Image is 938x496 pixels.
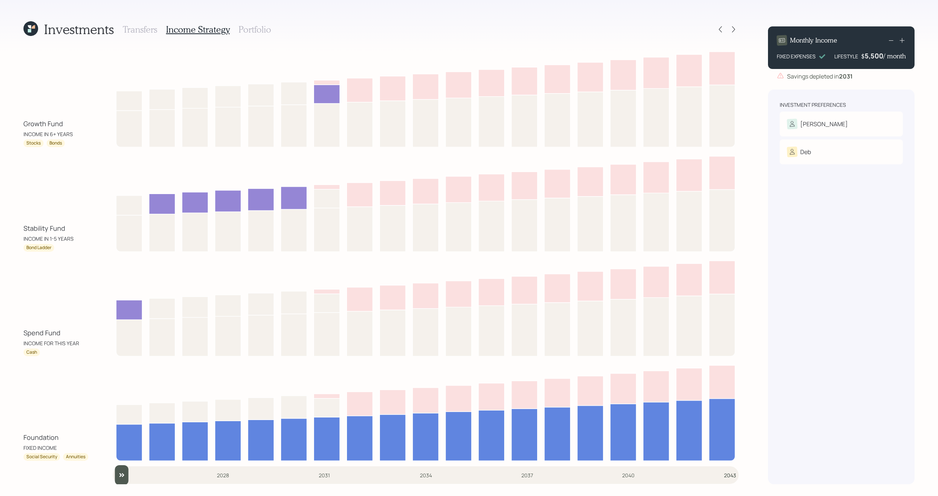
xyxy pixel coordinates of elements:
div: Savings depleted in [787,72,853,81]
div: Bond Ladder [26,245,51,251]
h4: $ [861,52,865,60]
div: Stability Fund [23,223,65,233]
div: FIXED EXPENSES [777,52,816,60]
div: Growth Fund [23,119,63,129]
b: 2031 [839,72,853,80]
h3: Transfers [123,24,157,35]
div: Investment Preferences [780,101,846,109]
div: [PERSON_NAME] [800,120,848,128]
h3: Income Strategy [166,24,230,35]
div: Stocks [26,140,41,146]
div: Social Security [26,454,57,460]
h3: Portfolio [239,24,271,35]
div: Deb [800,147,811,156]
div: Bonds [49,140,62,146]
div: Cash [26,349,37,355]
div: Annuities [66,454,85,460]
div: LIFESTYLE [834,52,858,60]
h4: Monthly Income [790,36,837,44]
div: INCOME IN 6+ YEARS [23,130,73,138]
div: INCOME FOR THIS YEAR [23,339,79,347]
div: INCOME IN 1-5 YEARS [23,235,74,242]
div: Spend Fund [23,328,60,338]
h4: / month [883,52,906,60]
div: FIXED INCOME [23,444,57,452]
div: Foundation [23,433,59,442]
div: 5,500 [865,51,883,60]
h1: Investments [44,21,114,37]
